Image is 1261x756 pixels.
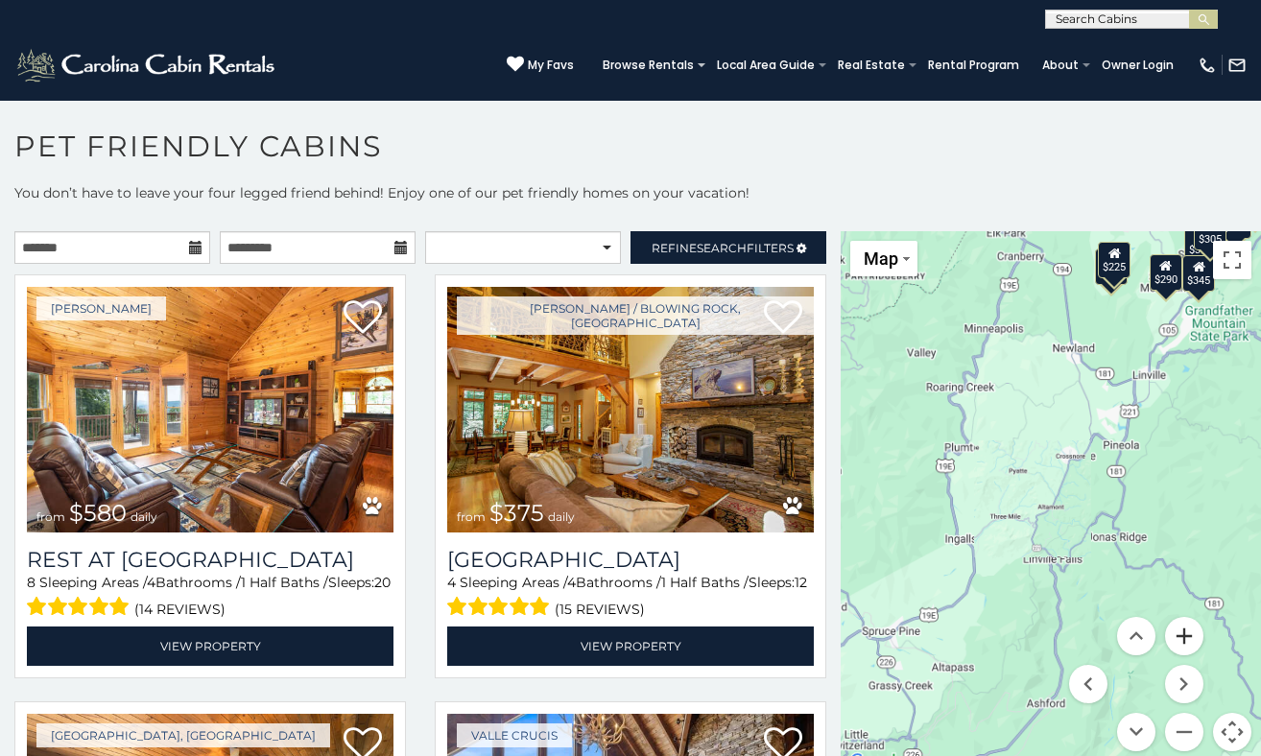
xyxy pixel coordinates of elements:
span: from [457,509,486,524]
span: from [36,509,65,524]
img: mail-regular-white.png [1227,56,1247,75]
span: Map [864,248,898,269]
span: Search [697,241,747,255]
img: White-1-2.png [14,46,280,84]
div: Sleeping Areas / Bathrooms / Sleeps: [27,573,393,622]
div: $290 [1150,254,1182,291]
a: View Property [447,626,814,666]
button: Toggle fullscreen view [1213,241,1251,279]
span: 4 [567,574,576,591]
a: My Favs [507,56,574,75]
a: Rental Program [918,52,1029,79]
span: 12 [795,574,807,591]
img: Rest at Mountain Crest [27,287,393,532]
button: Map camera controls [1213,713,1251,751]
button: Zoom in [1165,617,1203,655]
span: 1 Half Baths / [661,574,749,591]
div: $225 [1098,242,1130,278]
a: About [1033,52,1088,79]
h3: Mountain Song Lodge [447,547,814,573]
a: Rest at [GEOGRAPHIC_DATA] [27,547,393,573]
a: Mountain Song Lodge from $375 daily [447,287,814,532]
a: Add to favorites [344,298,382,339]
span: My Favs [528,57,574,74]
span: $375 [489,499,544,527]
a: Owner Login [1092,52,1183,79]
span: 8 [27,574,36,591]
a: Local Area Guide [707,52,824,79]
div: Sleeping Areas / Bathrooms / Sleeps: [447,573,814,622]
span: daily [548,509,575,524]
a: Valle Crucis [457,723,572,747]
span: daily [131,509,157,524]
img: phone-regular-white.png [1198,56,1217,75]
a: Rest at Mountain Crest from $580 daily [27,287,393,532]
span: (15 reviews) [555,597,645,622]
button: Zoom out [1165,713,1203,751]
span: 4 [147,574,155,591]
span: $580 [69,499,127,527]
a: RefineSearchFilters [630,231,826,264]
div: $375 [1184,224,1217,261]
span: 1 Half Baths / [241,574,328,591]
a: [PERSON_NAME] [36,296,166,320]
a: View Property [27,626,393,666]
a: [GEOGRAPHIC_DATA] [447,547,814,573]
button: Move left [1069,665,1107,703]
span: 20 [374,574,391,591]
a: [GEOGRAPHIC_DATA], [GEOGRAPHIC_DATA] [36,723,330,747]
span: Refine Filters [652,241,794,255]
button: Move up [1117,617,1155,655]
div: $305 [1194,214,1226,250]
span: (14 reviews) [134,597,226,622]
a: [PERSON_NAME] / Blowing Rock, [GEOGRAPHIC_DATA] [457,296,814,335]
div: $355 [1095,248,1128,285]
img: Mountain Song Lodge [447,287,814,532]
div: $345 [1182,255,1215,292]
button: Move right [1165,665,1203,703]
button: Move down [1117,713,1155,751]
h3: Rest at Mountain Crest [27,547,393,573]
button: Change map style [850,241,917,276]
a: Browse Rentals [593,52,703,79]
span: 4 [447,574,456,591]
a: Real Estate [828,52,915,79]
